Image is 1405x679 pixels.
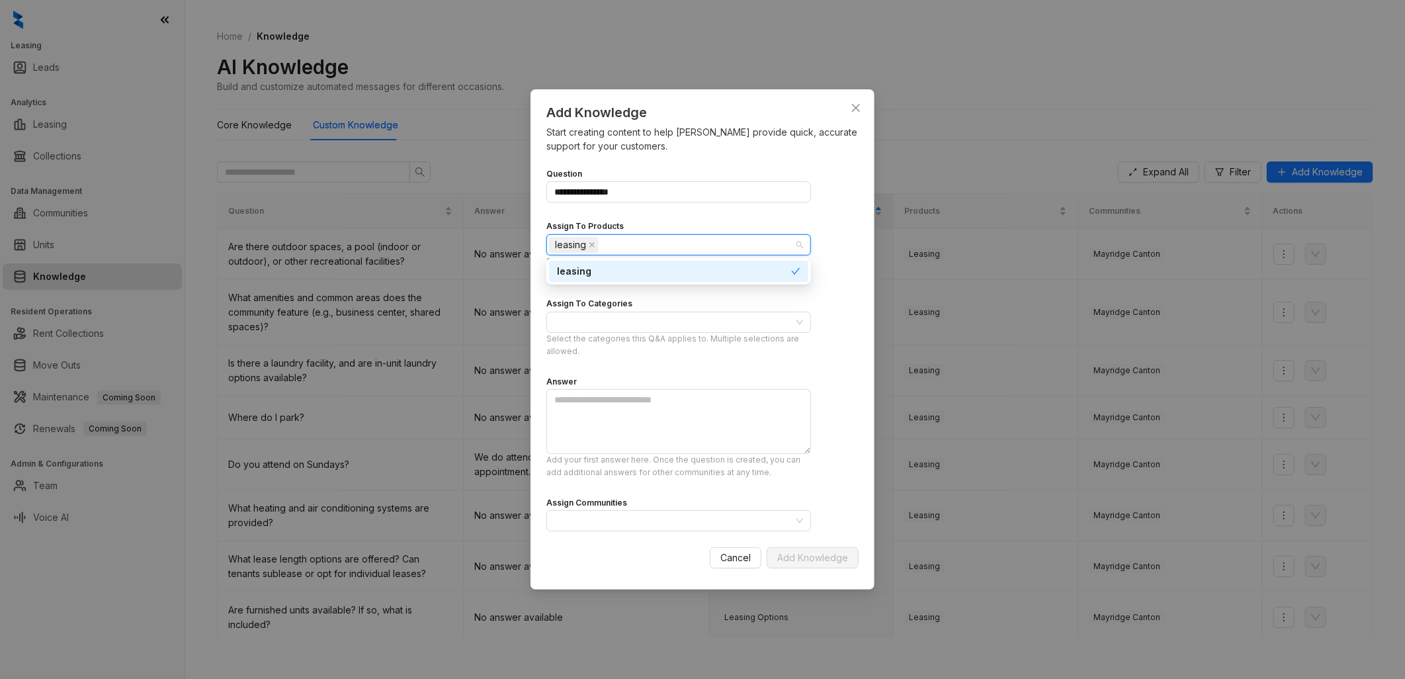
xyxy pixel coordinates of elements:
[546,125,859,153] div: Start creating content to help [PERSON_NAME] provide quick, accurate support for your customers.
[555,238,586,252] span: leasing
[549,237,599,253] span: leasing
[710,547,761,568] button: Cancel
[791,267,800,276] span: check
[546,298,632,310] div: Assign To Categories
[546,103,859,122] div: Add Knowledge
[845,97,867,118] button: Close
[546,376,577,388] div: Answer
[546,255,811,281] div: Select the product areas this Q&A applies to. Multiple selections are allowed.
[720,551,751,565] span: Cancel
[546,220,624,233] div: Assign To Products
[546,497,627,510] div: Assign Communities
[767,547,859,568] button: Add Knowledge
[851,103,861,113] span: close
[557,264,791,279] div: leasing
[546,454,811,479] div: Add your first answer here. Once the question is created, you can add additional answers for othe...
[589,242,595,248] span: close
[546,168,582,181] div: Question
[546,333,811,358] div: Select the categories this Q&A applies to. Multiple selections are allowed.
[549,261,808,282] div: leasing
